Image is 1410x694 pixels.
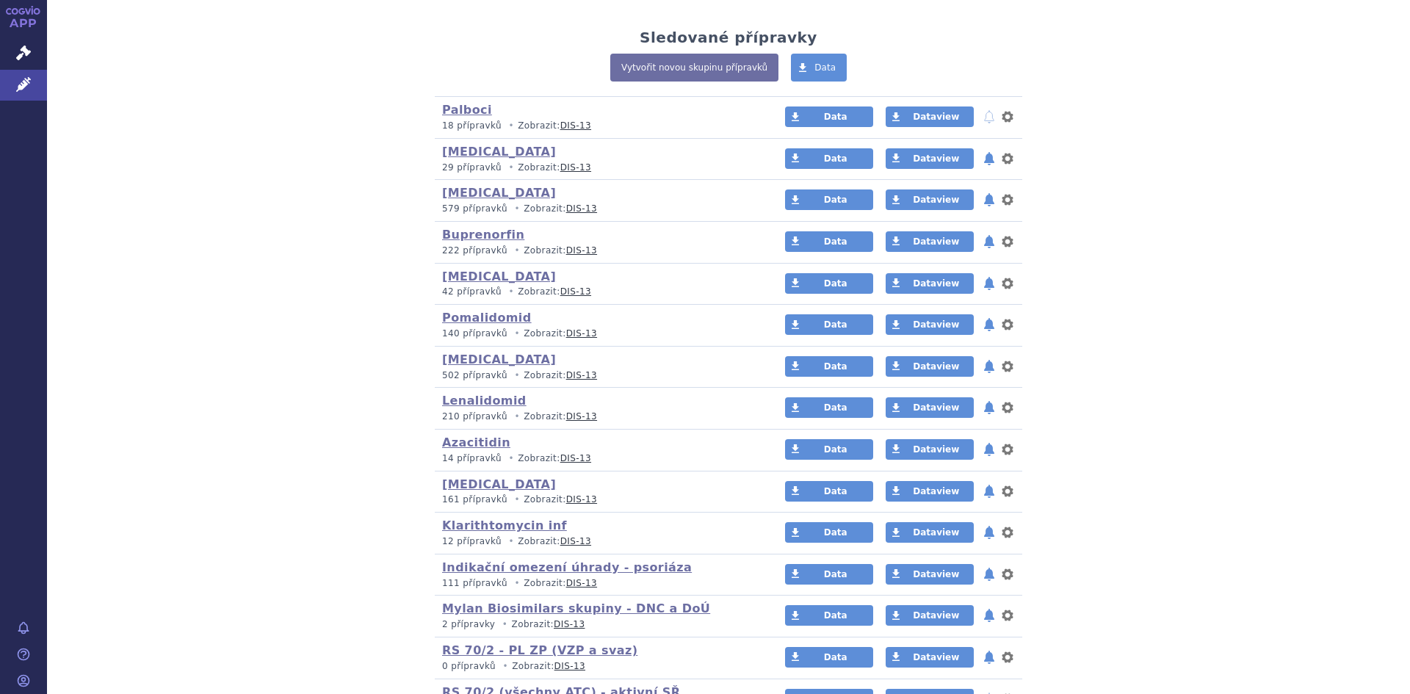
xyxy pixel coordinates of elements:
button: nastavení [1000,441,1015,458]
a: Dataview [886,564,974,585]
span: Dataview [913,402,959,413]
a: Dataview [886,605,974,626]
a: Buprenorfin [442,228,524,242]
a: Dataview [886,356,974,377]
span: Data [814,62,836,73]
a: Data [785,314,873,335]
a: Dataview [886,189,974,210]
a: DIS-13 [560,120,591,131]
a: [MEDICAL_DATA] [442,145,556,159]
button: nastavení [1000,191,1015,209]
button: notifikace [982,150,997,167]
button: nastavení [1000,524,1015,541]
span: 222 přípravků [442,245,507,256]
a: Data [785,439,873,460]
span: Data [824,527,847,538]
a: Dataview [886,647,974,668]
span: 18 přípravků [442,120,502,131]
span: Data [824,319,847,330]
span: Data [824,361,847,372]
p: Zobrazit: [442,203,757,215]
span: Data [824,195,847,205]
a: DIS-13 [554,619,585,629]
p: Zobrazit: [442,328,757,340]
a: Klarithtomycin inf [442,518,567,532]
button: nastavení [1000,565,1015,583]
button: nastavení [1000,648,1015,666]
span: Data [824,610,847,621]
a: Pomalidomid [442,311,532,325]
button: nastavení [1000,482,1015,500]
span: Data [824,444,847,455]
a: Data [785,481,873,502]
p: Zobrazit: [442,411,757,423]
button: notifikace [982,524,997,541]
a: DIS-13 [566,328,597,339]
a: Data [785,148,873,169]
i: • [510,411,524,423]
button: nastavení [1000,233,1015,250]
i: • [505,286,518,298]
i: • [510,577,524,590]
a: Data [785,106,873,127]
a: Dataview [886,106,974,127]
i: • [505,452,518,465]
a: Azacitidin [442,435,510,449]
a: Indikační omezení úhrady - psoriáza [442,560,692,574]
a: DIS-13 [560,286,591,297]
p: Zobrazit: [442,660,757,673]
a: RS 70/2 - PL ZP (VZP a svaz) [442,643,637,657]
a: DIS-13 [566,578,597,588]
button: notifikace [982,316,997,333]
a: Data [785,356,873,377]
a: Dataview [886,148,974,169]
a: Palboci [442,103,492,117]
a: DIS-13 [560,536,591,546]
i: • [505,535,518,548]
a: [MEDICAL_DATA] [442,270,556,283]
button: notifikace [982,607,997,624]
a: Dataview [886,439,974,460]
span: Data [824,236,847,247]
span: 579 přípravků [442,203,507,214]
a: Data [785,397,873,418]
button: notifikace [982,233,997,250]
i: • [510,328,524,340]
a: Dataview [886,522,974,543]
a: DIS-13 [554,661,585,671]
span: 111 přípravků [442,578,507,588]
p: Zobrazit: [442,494,757,506]
button: nastavení [1000,607,1015,624]
i: • [510,369,524,382]
a: Data [785,647,873,668]
a: Mylan Biosimilars skupiny - DNC a DoÚ [442,601,710,615]
i: • [510,245,524,257]
button: nastavení [1000,358,1015,375]
span: 140 přípravků [442,328,507,339]
span: Dataview [913,112,959,122]
i: • [505,120,518,132]
span: 14 přípravků [442,453,502,463]
span: Dataview [913,569,959,579]
button: nastavení [1000,108,1015,126]
button: nastavení [1000,316,1015,333]
p: Zobrazit: [442,369,757,382]
button: notifikace [982,441,997,458]
a: Lenalidomid [442,394,527,408]
a: [MEDICAL_DATA] [442,353,556,366]
button: notifikace [982,648,997,666]
span: Dataview [913,153,959,164]
span: Dataview [913,195,959,205]
a: Vytvořit novou skupinu přípravků [610,54,778,82]
p: Zobrazit: [442,120,757,132]
a: Data [791,54,847,82]
i: • [510,203,524,215]
p: Zobrazit: [442,162,757,174]
span: 42 přípravků [442,286,502,297]
p: Zobrazit: [442,286,757,298]
h2: Sledované přípravky [640,29,817,46]
button: notifikace [982,565,997,583]
span: 161 přípravků [442,494,507,505]
span: Dataview [913,486,959,496]
span: Dataview [913,444,959,455]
